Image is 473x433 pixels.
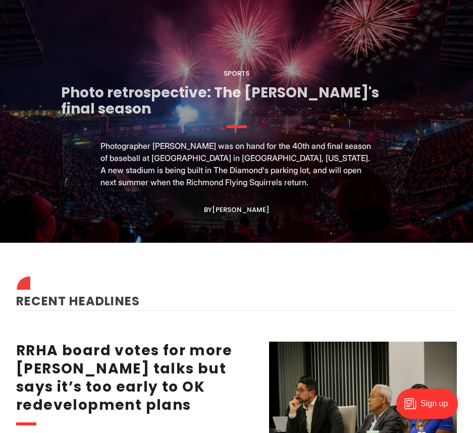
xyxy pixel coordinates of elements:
[224,69,249,78] a: Sports
[388,384,473,433] iframe: portal-trigger
[16,279,457,310] h2: Recent Headlines
[61,83,379,119] a: Photo retrospective: The [PERSON_NAME]'s final season
[16,341,232,415] a: RRHA board votes for more [PERSON_NAME] talks but says it’s too early to OK redevelopment plans
[204,206,269,213] div: By
[212,205,269,214] a: [PERSON_NAME]
[100,140,373,188] p: Photographer [PERSON_NAME] was on hand for the 40th and final season of baseball at [GEOGRAPHIC_D...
